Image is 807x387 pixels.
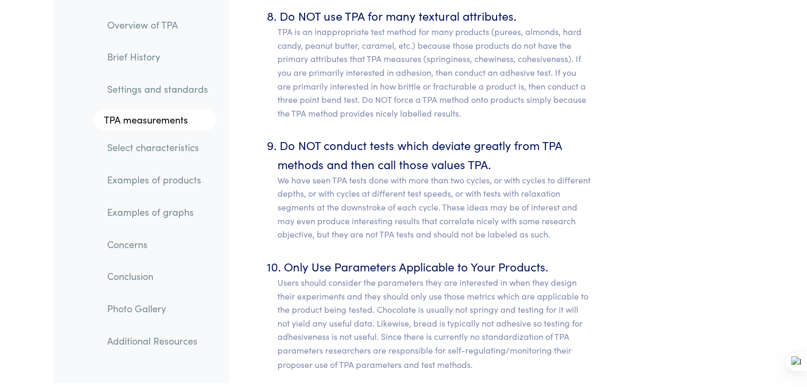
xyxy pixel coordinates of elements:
[99,136,216,160] a: Select characteristics
[99,232,216,257] a: Concerns
[99,296,216,321] a: Photo Gallery
[93,109,216,130] a: TPA measurements
[277,276,591,371] p: Users should consider the parameters they are interested in when they design their experiments an...
[277,173,591,241] p: We have seen TPA tests done with more than two cycles, or with cycles to different depths, or wit...
[277,25,591,120] p: TPA is an inappropriate test method for many products (purees, almonds, hard candy, peanut butter...
[99,168,216,192] a: Examples of products
[277,136,591,241] li: Do NOT conduct tests which deviate greatly from TPA methods and then call those values TPA.
[277,257,591,371] li: Only Use Parameters Applicable to Your Products.
[99,13,216,37] a: Overview of TPA
[99,329,216,353] a: Additional Resources
[277,6,591,120] li: Do NOT use TPA for many textural attributes.
[99,265,216,289] a: Conclusion
[99,77,216,101] a: Settings and standards
[99,45,216,69] a: Brief History
[99,200,216,224] a: Examples of graphs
